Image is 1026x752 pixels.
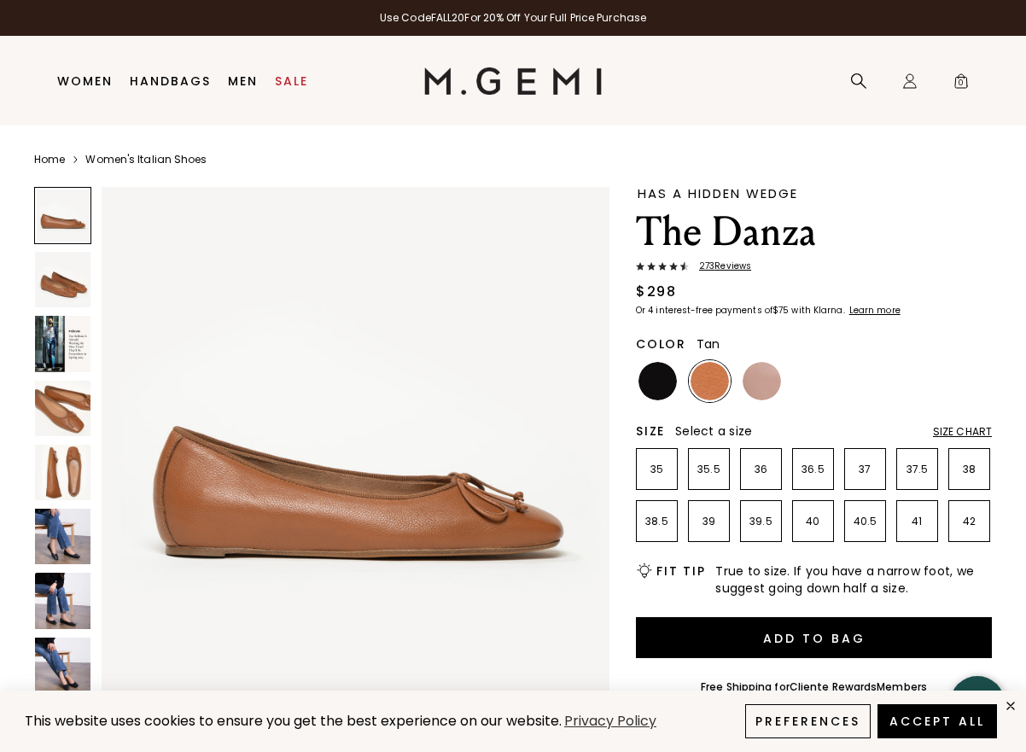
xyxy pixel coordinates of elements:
[715,563,992,597] span: True to size. If you have a narrow foot, we suggest going down half a size.
[897,463,937,476] p: 37.5
[636,282,676,302] div: $298
[637,515,677,528] p: 38.5
[793,463,833,476] p: 36.5
[791,304,847,317] klarna-placement-style-body: with Klarna
[675,423,752,440] span: Select a size
[953,76,970,93] span: 0
[636,617,992,658] button: Add to Bag
[689,463,729,476] p: 35.5
[638,187,992,200] div: Has A Hidden Wedge
[636,424,665,438] h2: Size
[772,304,789,317] klarna-placement-style-amount: $75
[85,153,207,166] a: Women's Italian Shoes
[741,463,781,476] p: 36
[701,680,927,694] div: Free Shipping for Members
[35,638,90,693] img: The Danza
[35,381,90,436] img: The Danza
[877,704,997,738] button: Accept All
[949,515,989,528] p: 42
[741,515,781,528] p: 39.5
[275,74,308,88] a: Sale
[35,573,90,628] img: The Danza
[689,261,751,271] span: 273 Review s
[897,515,937,528] p: 41
[25,711,562,731] span: This website uses cookies to ensure you get the best experience on our website.
[637,463,677,476] p: 35
[35,445,90,500] img: The Danza
[697,335,720,353] span: Tan
[745,704,871,738] button: Preferences
[562,711,659,732] a: Privacy Policy (opens in a new tab)
[743,362,781,400] img: Antique Rose
[431,10,465,25] strong: FALL20
[636,337,686,351] h2: Color
[845,463,885,476] p: 37
[848,306,901,316] a: Learn more
[1004,699,1017,713] div: close
[949,463,989,476] p: 38
[34,153,65,166] a: Home
[849,304,901,317] klarna-placement-style-cta: Learn more
[689,515,729,528] p: 39
[638,362,677,400] img: Black
[35,316,90,371] img: The Danza
[845,515,885,528] p: 40.5
[35,509,90,564] img: The Danza
[933,425,992,439] div: Size Chart
[130,74,211,88] a: Handbags
[793,515,833,528] p: 40
[102,187,609,695] img: The Danza
[636,304,772,317] klarna-placement-style-body: Or 4 interest-free payments of
[691,362,729,400] img: Tan
[636,208,992,256] h1: The Danza
[228,74,258,88] a: Men
[35,252,90,307] img: The Danza
[790,679,877,694] a: Cliente Rewards
[57,74,113,88] a: Women
[424,67,603,95] img: M.Gemi
[656,564,705,578] h2: Fit Tip
[636,261,992,275] a: 273Reviews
